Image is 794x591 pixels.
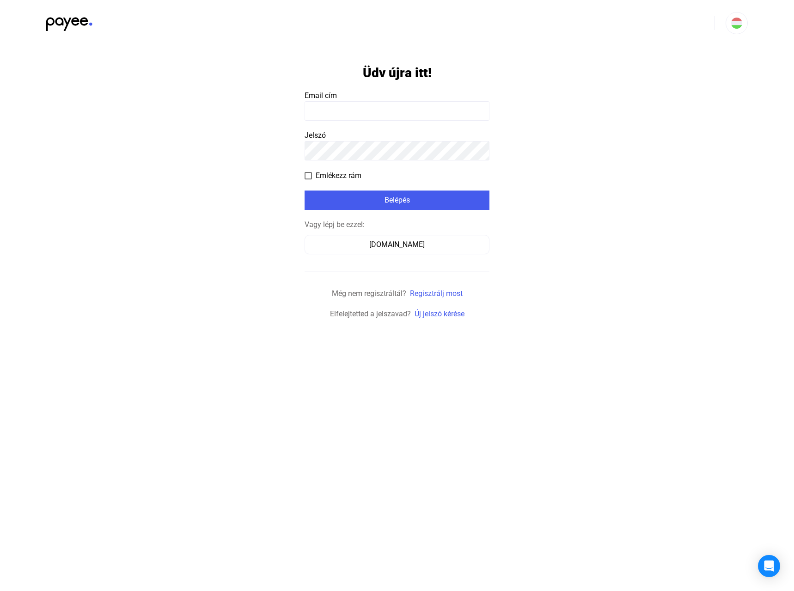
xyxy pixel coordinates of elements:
[731,18,742,29] img: HU
[726,12,748,34] button: HU
[305,235,489,254] button: [DOMAIN_NAME]
[330,309,411,318] span: Elfelejtetted a jelszavad?
[410,289,463,298] a: Regisztrálj most
[305,191,489,210] button: Belépés
[363,65,432,81] h1: Üdv újra itt!
[758,555,780,577] div: Open Intercom Messenger
[316,170,361,181] span: Emlékezz rám
[305,240,489,249] a: [DOMAIN_NAME]
[415,309,464,318] a: Új jelszó kérése
[305,131,326,140] span: Jelszó
[305,91,337,100] span: Email cím
[308,239,486,250] div: [DOMAIN_NAME]
[46,12,92,31] img: black-payee-blue-dot.svg
[305,219,489,230] div: Vagy lépj be ezzel:
[332,289,406,298] span: Még nem regisztráltál?
[307,195,487,206] div: Belépés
